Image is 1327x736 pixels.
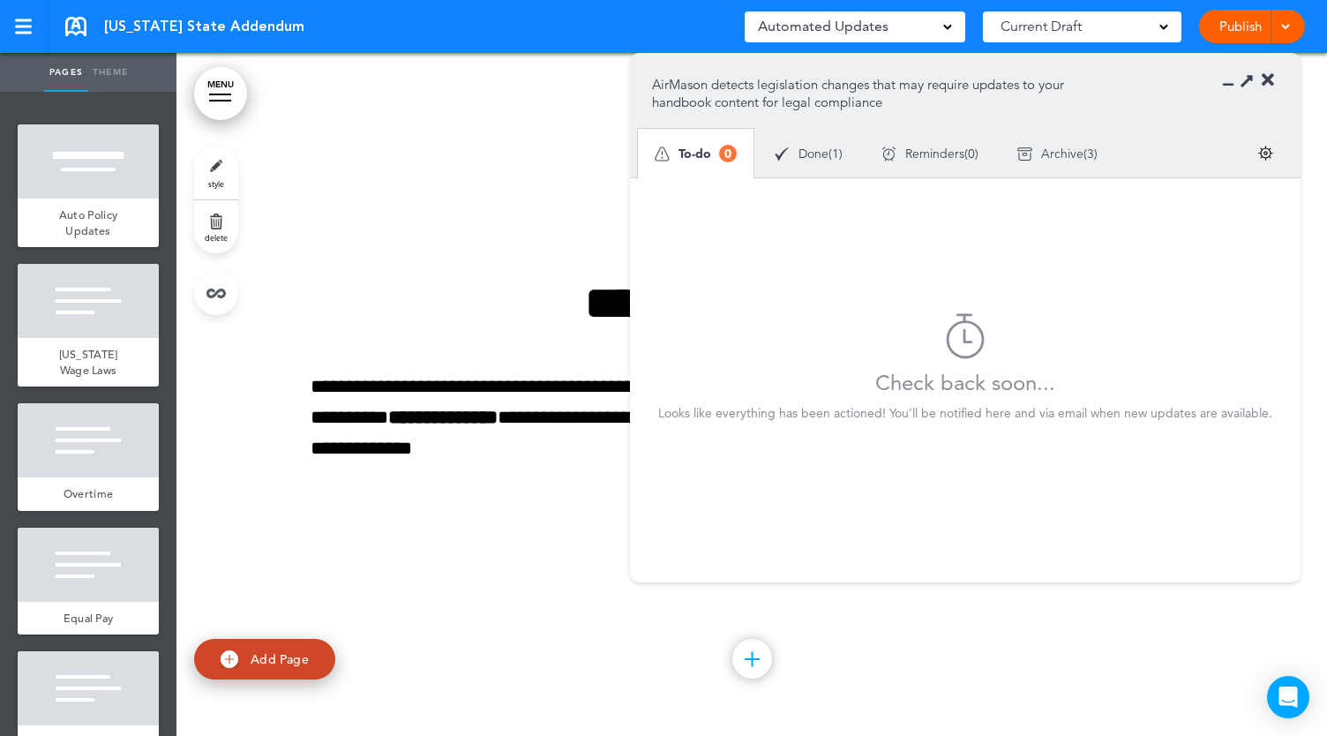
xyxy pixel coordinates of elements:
[104,17,304,36] span: [US_STATE] State Addendum
[678,147,711,160] span: To-do
[1212,10,1268,43] a: Publish
[832,147,839,160] span: 1
[998,131,1117,177] div: ( )
[875,359,1055,407] div: Check back soon...
[59,347,118,378] span: [US_STATE] Wage Laws
[968,147,975,160] span: 0
[1041,147,1083,160] span: Archive
[946,313,985,359] img: timer.svg
[1001,14,1082,39] span: Current Draft
[221,650,238,668] img: add.svg
[758,14,888,39] span: Automated Updates
[251,651,309,667] span: Add Page
[18,199,159,247] a: Auto Policy Updates
[44,53,88,92] a: Pages
[194,639,335,680] a: Add Page
[59,207,117,238] span: Auto Policy Updates
[1258,146,1273,161] img: settings.svg
[1267,676,1309,718] div: Open Intercom Messenger
[205,232,228,243] span: delete
[18,338,159,387] a: [US_STATE] Wage Laws
[18,602,159,635] a: Equal Pay
[208,178,224,189] span: style
[881,146,896,161] img: apu_icons_remind.svg
[18,477,159,511] a: Overtime
[1017,146,1032,161] img: apu_icons_archive.svg
[655,146,670,161] img: apu_icons_todo.svg
[194,200,238,253] a: delete
[194,67,247,120] a: MENU
[905,147,964,160] span: Reminders
[775,146,790,161] img: apu_icons_done.svg
[1087,147,1094,160] span: 3
[64,486,113,501] span: Overtime
[798,147,828,160] span: Done
[862,131,998,177] div: ( )
[652,76,1091,111] p: AirMason detects legislation changes that may require updates to your handbook content for legal ...
[194,146,238,199] a: style
[719,145,737,162] span: 0
[755,131,862,177] div: ( )
[658,407,1272,419] div: Looks like everything has been actioned! You’ll be notified here and via email when new updates a...
[64,611,114,626] span: Equal Pay
[88,53,132,92] a: Theme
